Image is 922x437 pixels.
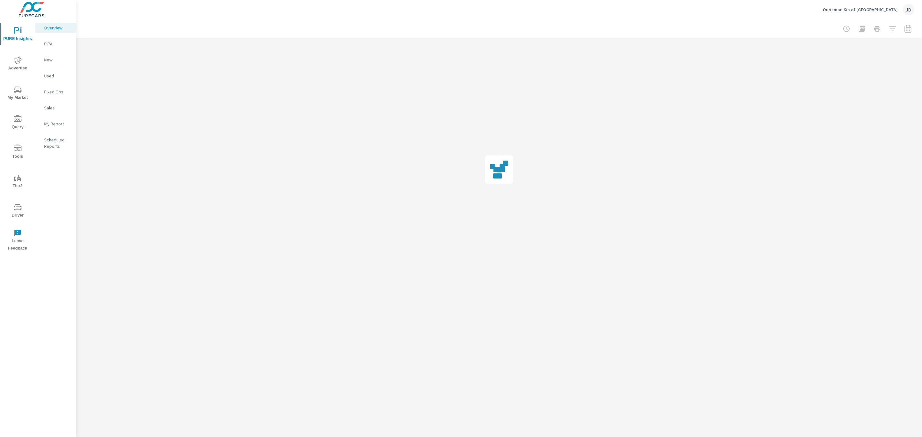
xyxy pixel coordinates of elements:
div: nav menu [0,19,35,255]
p: Ourisman Kia of [GEOGRAPHIC_DATA] [823,7,898,12]
p: Overview [44,25,71,31]
span: Tools [2,145,33,160]
span: My Market [2,86,33,101]
p: Fixed Ops [44,89,71,95]
span: Leave Feedback [2,229,33,252]
span: Tier2 [2,174,33,190]
div: Used [35,71,76,81]
div: Sales [35,103,76,113]
p: New [44,57,71,63]
div: New [35,55,76,65]
div: My Report [35,119,76,129]
span: Advertise [2,56,33,72]
span: PURE Insights [2,27,33,43]
p: My Report [44,121,71,127]
span: Query [2,115,33,131]
p: Scheduled Reports [44,137,71,149]
p: Used [44,73,71,79]
p: Sales [44,105,71,111]
div: Scheduled Reports [35,135,76,151]
div: Fixed Ops [35,87,76,97]
div: JD [903,4,914,15]
div: Overview [35,23,76,33]
span: Driver [2,203,33,219]
p: PIPA [44,41,71,47]
div: PIPA [35,39,76,49]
